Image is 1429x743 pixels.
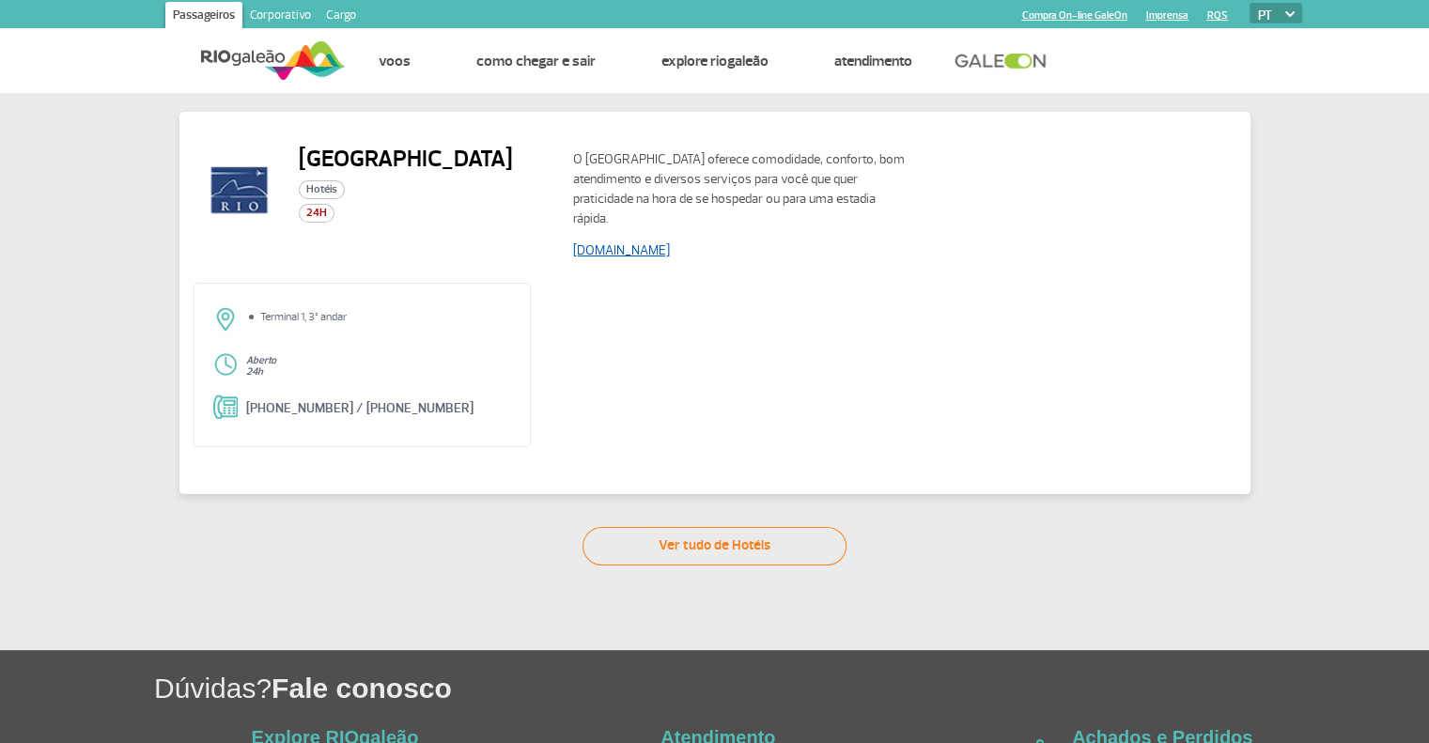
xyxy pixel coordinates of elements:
[318,2,364,32] a: Cargo
[573,149,911,228] p: O [GEOGRAPHIC_DATA] oferece comodidade, conforto, bom atendimento e diversos serviços para você q...
[1207,9,1228,22] a: RQS
[834,52,912,70] a: Atendimento
[299,204,334,223] span: 24H
[165,2,242,32] a: Passageiros
[246,366,512,378] p: 24h
[246,400,474,416] a: [PHONE_NUMBER] / [PHONE_NUMBER]
[299,180,345,199] span: Hotéis
[379,52,411,70] a: Voos
[661,52,769,70] a: Explore RIOgaleão
[194,145,284,235] img: riohotel-logo.png
[476,52,596,70] a: Como chegar e sair
[299,145,513,173] h2: [GEOGRAPHIC_DATA]
[573,242,670,258] a: [DOMAIN_NAME]
[246,312,351,323] li: Terminal 1, 3º andar
[1022,9,1127,22] a: Compra On-line GaleOn
[1146,9,1188,22] a: Imprensa
[154,669,1429,707] h1: Dúvidas?
[272,673,452,704] span: Fale conosco
[246,354,276,366] strong: Aberto
[242,2,318,32] a: Corporativo
[582,527,847,565] a: Ver tudo de Hotéis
